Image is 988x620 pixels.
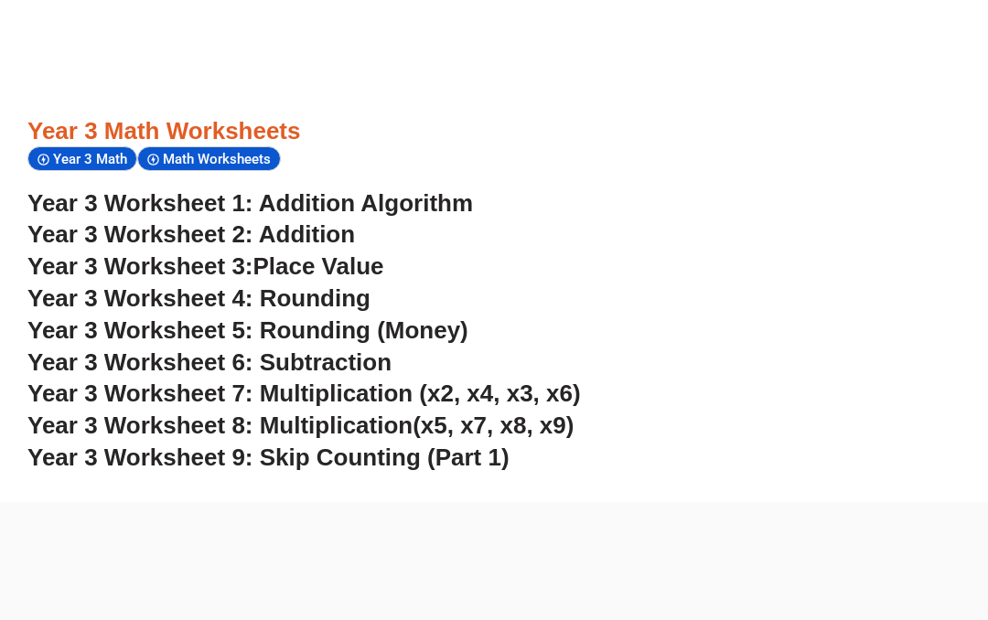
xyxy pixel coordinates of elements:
div: Year 3 Math [27,146,137,171]
a: Year 3 Worksheet 6: Subtraction [27,348,392,376]
a: Year 3 Worksheet 7: Multiplication (x2, x4, x3, x6) [27,379,581,407]
a: Year 3 Worksheet 3:Place Value [27,252,384,280]
span: Year 3 Math [53,151,133,167]
iframe: Advertisement [35,502,954,615]
span: Place Value [253,252,384,280]
a: Year 3 Worksheet 4: Rounding [27,284,370,312]
a: Year 3 Worksheet 5: Rounding (Money) [27,316,468,344]
span: Year 3 Worksheet 3: [27,252,253,280]
iframe: Chat Widget [674,413,988,620]
a: Year 3 Worksheet 2: Addition [27,220,355,248]
a: Year 3 Worksheet 1: Addition Algorithm [27,189,473,217]
h3: Year 3 Math Worksheets [27,116,961,147]
a: Year 3 Worksheet 9: Skip Counting (Part 1) [27,444,510,471]
span: (x5, x7, x8, x9) [413,412,574,439]
div: Math Worksheets [137,146,281,171]
span: Math Worksheets [163,151,276,167]
span: Year 3 Worksheet 8: Multiplication [27,412,413,439]
a: Year 3 Worksheet 8: Multiplication(x5, x7, x8, x9) [27,412,574,439]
